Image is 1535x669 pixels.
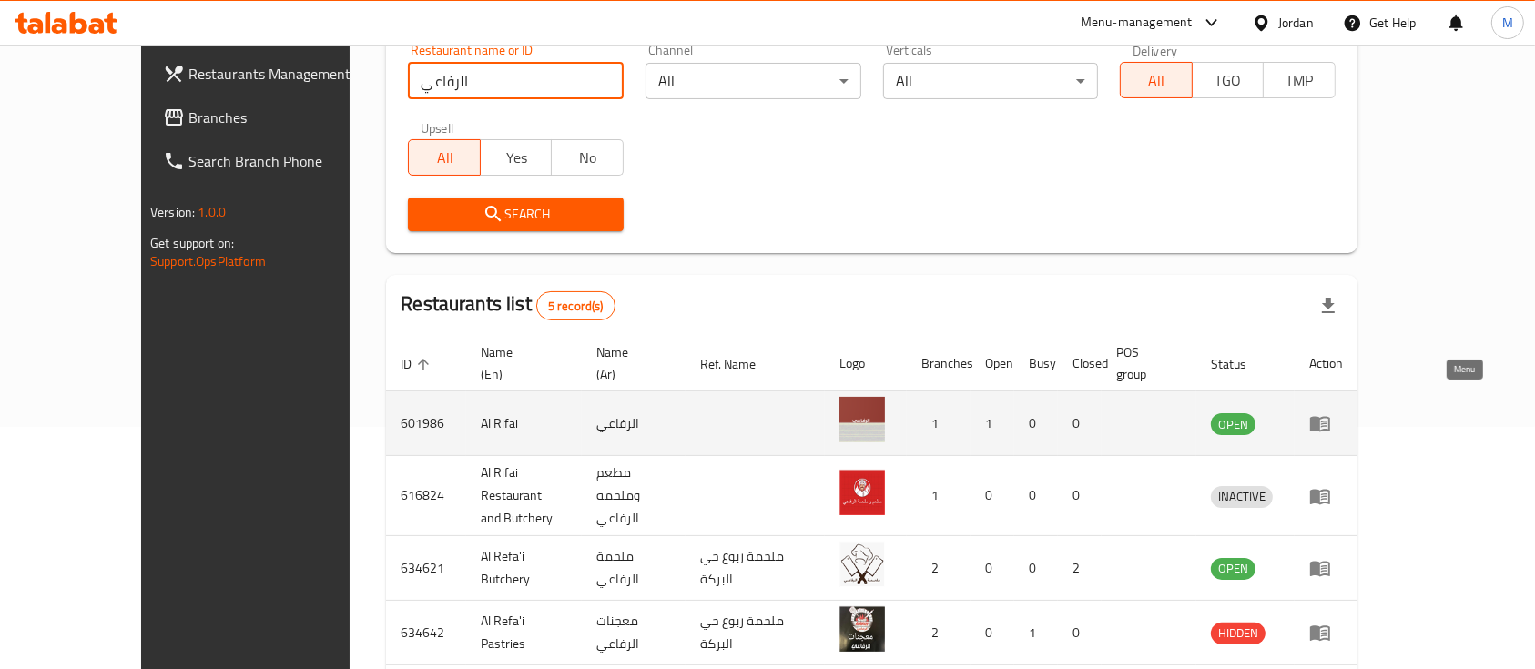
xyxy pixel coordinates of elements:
[1192,62,1265,98] button: TGO
[907,601,971,665] td: 2
[188,63,383,85] span: Restaurants Management
[1116,341,1174,385] span: POS group
[883,63,1099,99] div: All
[1211,413,1255,435] div: OPEN
[1058,536,1102,601] td: 2
[1271,67,1328,94] span: TMP
[1014,601,1058,665] td: 1
[1309,557,1343,579] div: Menu
[1133,44,1178,56] label: Delivery
[971,336,1014,391] th: Open
[408,63,624,99] input: Search for restaurant name or ID..
[700,353,779,375] span: Ref. Name
[559,145,616,171] span: No
[1211,414,1255,435] span: OPEN
[907,456,971,536] td: 1
[1200,67,1257,94] span: TGO
[150,249,266,273] a: Support.OpsPlatform
[148,96,398,139] a: Branches
[466,456,582,536] td: Al Rifai Restaurant and Butchery
[148,139,398,183] a: Search Branch Phone
[582,536,685,601] td: ملحمة الرفاعي
[1014,536,1058,601] td: 0
[401,353,435,375] span: ID
[1014,456,1058,536] td: 0
[907,391,971,456] td: 1
[466,601,582,665] td: Al Refa'i Pastries
[148,52,398,96] a: Restaurants Management
[150,200,195,224] span: Version:
[386,601,466,665] td: 634642
[1058,336,1102,391] th: Closed
[1295,336,1357,391] th: Action
[401,290,615,320] h2: Restaurants list
[686,601,826,665] td: ملحمة ربوع حي البركة
[686,536,826,601] td: ملحمة ربوع حي البركة
[386,536,466,601] td: 634621
[1014,336,1058,391] th: Busy
[1120,62,1193,98] button: All
[416,145,473,171] span: All
[537,298,615,315] span: 5 record(s)
[839,397,885,442] img: Al Rifai
[551,139,624,176] button: No
[1081,12,1193,34] div: Menu-management
[582,456,685,536] td: مطعم وملحمة الرفاعي
[188,106,383,128] span: Branches
[582,601,685,665] td: معجنات الرفاعي
[1211,486,1273,508] div: INACTIVE
[386,456,466,536] td: 616824
[198,200,226,224] span: 1.0.0
[839,542,885,587] img: Al Refa'i Butchery
[1058,456,1102,536] td: 0
[971,391,1014,456] td: 1
[1211,558,1255,579] span: OPEN
[1211,558,1255,580] div: OPEN
[1211,486,1273,507] span: INACTIVE
[1309,622,1343,644] div: Menu
[1058,391,1102,456] td: 0
[386,391,466,456] td: 601986
[907,536,971,601] td: 2
[596,341,663,385] span: Name (Ar)
[408,139,481,176] button: All
[907,336,971,391] th: Branches
[481,341,560,385] span: Name (En)
[1306,284,1350,328] div: Export file
[480,139,553,176] button: Yes
[825,336,907,391] th: Logo
[488,145,545,171] span: Yes
[971,536,1014,601] td: 0
[408,198,624,231] button: Search
[971,456,1014,536] td: 0
[1263,62,1336,98] button: TMP
[1278,13,1314,33] div: Jordan
[1309,485,1343,507] div: Menu
[466,536,582,601] td: Al Refa'i Butchery
[536,291,615,320] div: Total records count
[1128,67,1185,94] span: All
[582,391,685,456] td: الرفاعي
[421,121,454,134] label: Upsell
[1211,623,1266,644] span: HIDDEN
[646,63,861,99] div: All
[839,470,885,515] img: Al Rifai Restaurant and Butchery
[422,203,609,226] span: Search
[1058,601,1102,665] td: 0
[150,231,234,255] span: Get support on:
[1502,13,1513,33] span: M
[1211,353,1270,375] span: Status
[1014,391,1058,456] td: 0
[466,391,582,456] td: Al Rifai
[839,606,885,652] img: Al Refa'i Pastries
[188,150,383,172] span: Search Branch Phone
[971,601,1014,665] td: 0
